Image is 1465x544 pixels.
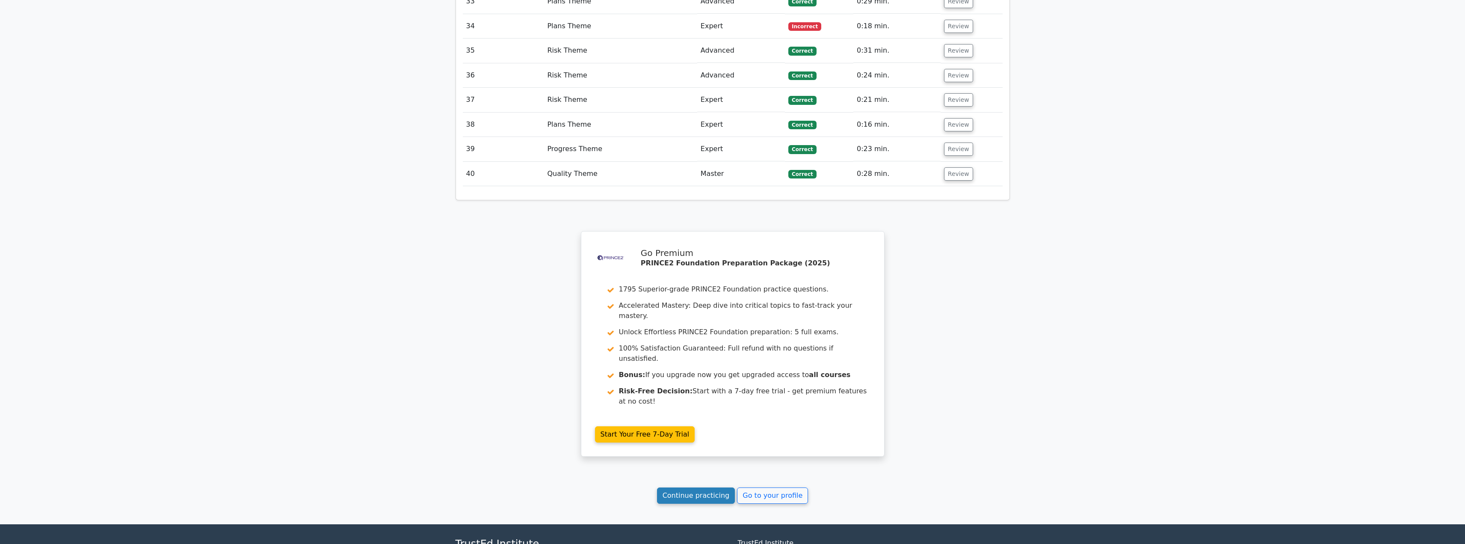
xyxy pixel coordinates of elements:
td: 36 [463,63,544,88]
a: Go to your profile [737,488,808,504]
td: Advanced [697,63,785,88]
a: Start Your Free 7-Day Trial [595,426,695,443]
span: Correct [788,170,816,178]
td: Expert [697,137,785,161]
td: 0:18 min. [853,14,941,39]
td: Expert [697,14,785,39]
button: Review [944,69,973,82]
td: 34 [463,14,544,39]
span: Correct [788,71,816,80]
td: Quality Theme [544,162,697,186]
td: 0:31 min. [853,39,941,63]
td: Risk Theme [544,39,697,63]
td: Plans Theme [544,113,697,137]
td: Progress Theme [544,137,697,161]
button: Review [944,20,973,33]
td: 0:16 min. [853,113,941,137]
span: Correct [788,47,816,55]
td: 40 [463,162,544,186]
td: 0:21 min. [853,88,941,112]
button: Review [944,44,973,57]
td: 0:28 min. [853,162,941,186]
button: Review [944,167,973,181]
td: 37 [463,88,544,112]
td: Risk Theme [544,88,697,112]
a: Continue practicing [657,488,735,504]
button: Review [944,118,973,131]
span: Correct [788,96,816,104]
button: Review [944,143,973,156]
td: Master [697,162,785,186]
td: Risk Theme [544,63,697,88]
td: 39 [463,137,544,161]
td: Expert [697,113,785,137]
span: Correct [788,145,816,154]
span: Correct [788,121,816,129]
td: Expert [697,88,785,112]
button: Review [944,93,973,107]
td: 38 [463,113,544,137]
td: 35 [463,39,544,63]
td: Advanced [697,39,785,63]
span: Incorrect [788,22,821,31]
td: 0:23 min. [853,137,941,161]
td: Plans Theme [544,14,697,39]
td: 0:24 min. [853,63,941,88]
